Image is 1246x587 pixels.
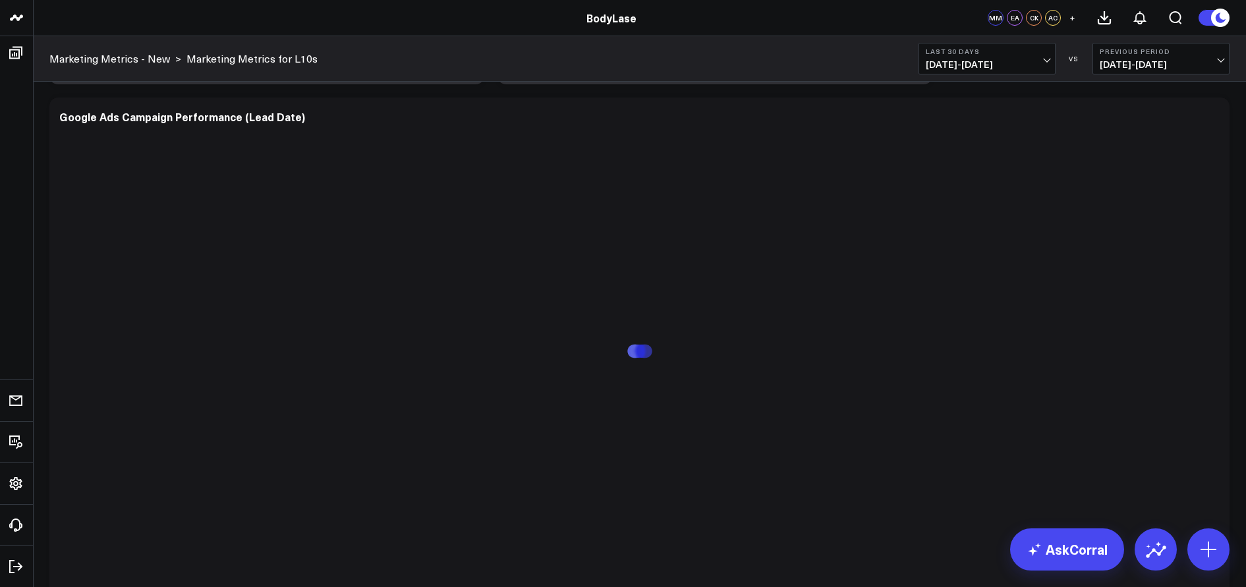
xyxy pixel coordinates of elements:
[1069,13,1075,22] span: +
[919,43,1056,74] button: Last 30 Days[DATE]-[DATE]
[926,47,1048,55] b: Last 30 Days
[1010,528,1124,571] a: AskCorral
[926,59,1048,70] span: [DATE] - [DATE]
[1045,10,1061,26] div: AC
[1064,10,1080,26] button: +
[59,109,305,124] div: Google Ads Campaign Performance (Lead Date)
[1007,10,1023,26] div: EA
[586,11,637,25] a: BodyLase
[4,555,29,578] a: Log Out
[186,51,318,66] a: Marketing Metrics for L10s
[988,10,1004,26] div: MM
[1092,43,1230,74] button: Previous Period[DATE]-[DATE]
[1100,59,1222,70] span: [DATE] - [DATE]
[1100,47,1222,55] b: Previous Period
[1026,10,1042,26] div: CK
[1062,55,1086,63] div: VS
[49,51,181,66] div: >
[49,51,170,66] a: Marketing Metrics - New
